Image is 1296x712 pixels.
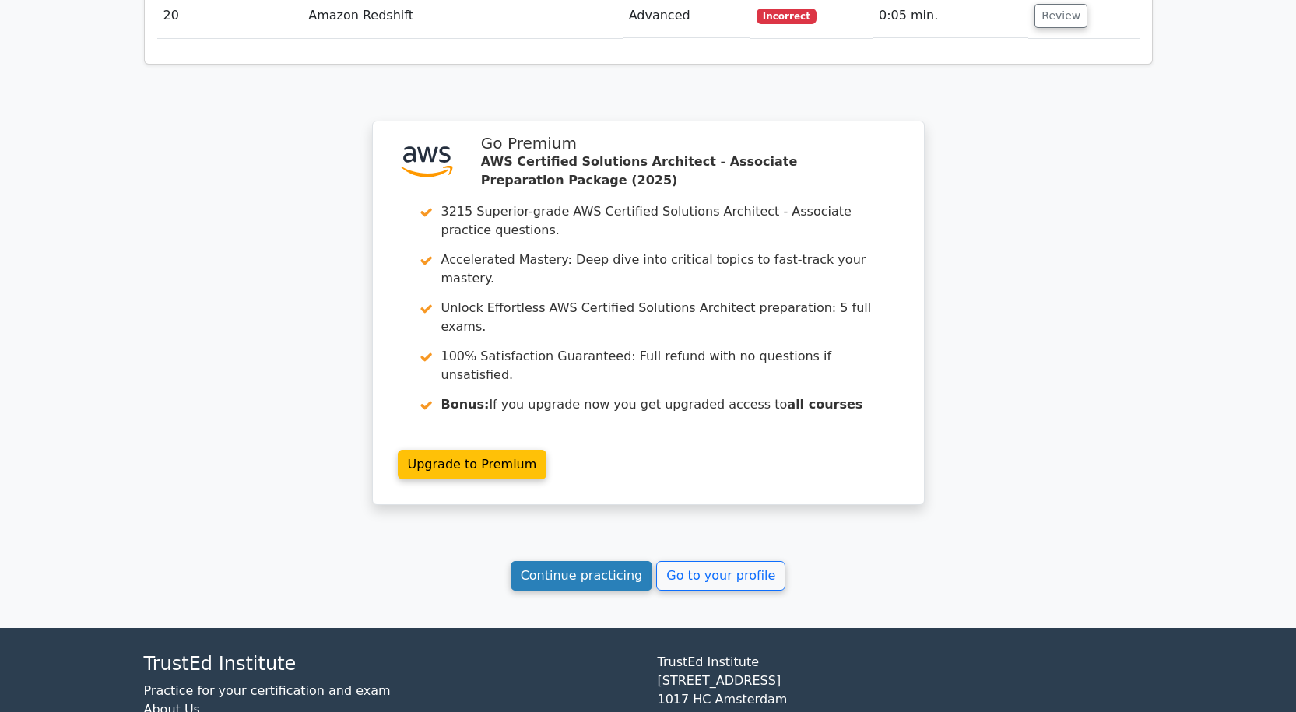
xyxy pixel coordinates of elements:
[656,561,785,591] a: Go to your profile
[144,683,391,698] a: Practice for your certification and exam
[511,561,653,591] a: Continue practicing
[757,9,817,24] span: Incorrect
[144,653,639,675] h4: TrustEd Institute
[398,450,547,479] a: Upgrade to Premium
[1034,4,1087,28] button: Review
